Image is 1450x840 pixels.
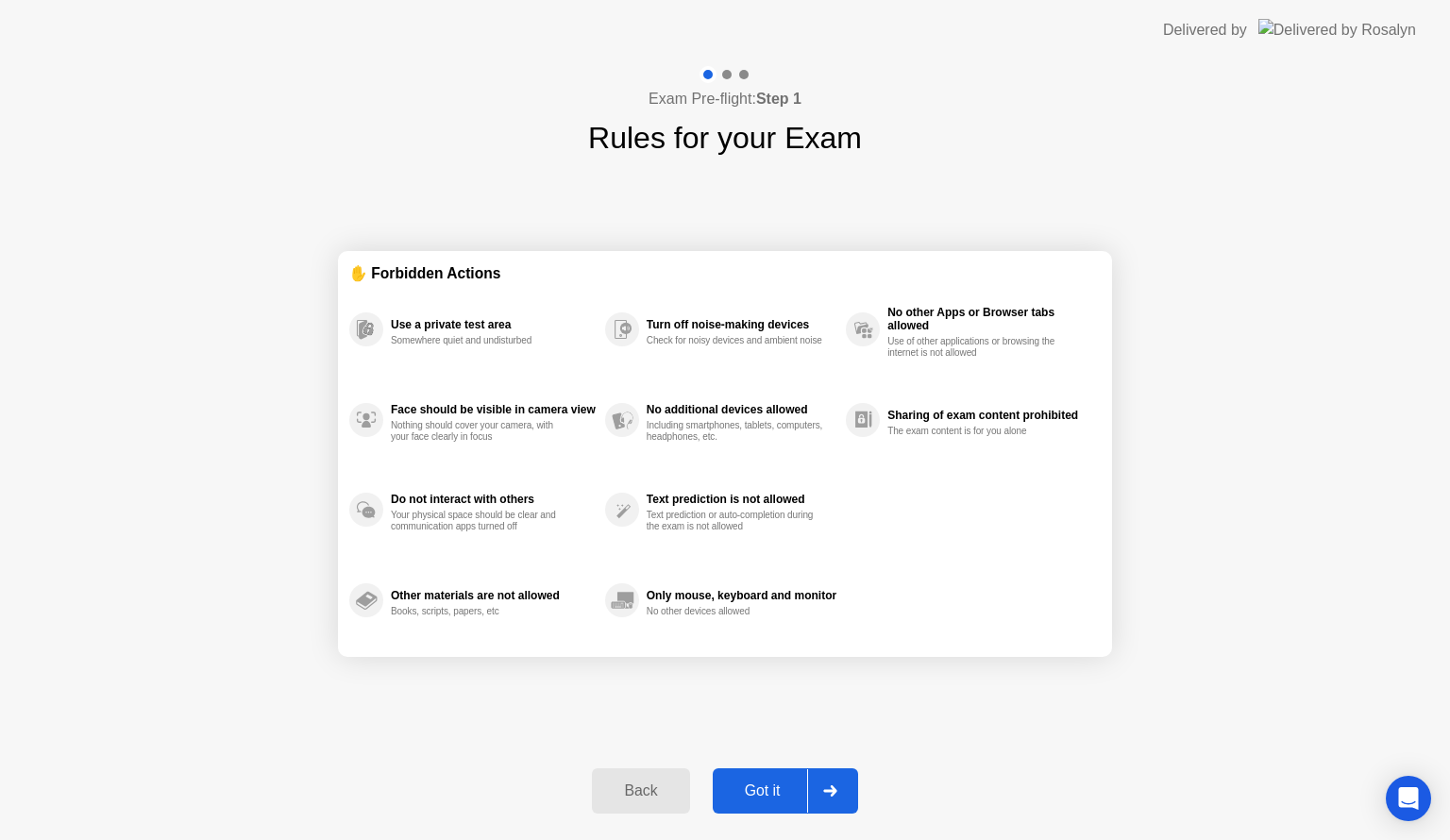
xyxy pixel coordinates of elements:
[647,493,836,506] div: Text prediction is not allowed
[598,782,683,799] div: Back
[647,420,825,443] div: Including smartphones, tablets, computers, headphones, etc.
[391,335,569,346] div: Somewhere quiet and undisturbed
[1163,19,1247,42] div: Delivered by
[647,318,836,331] div: Turn off noise-making devices
[647,589,836,602] div: Only mouse, keyboard and monitor
[1386,776,1431,821] div: Open Intercom Messenger
[391,403,596,416] div: Face should be visible in camera view
[756,91,801,107] b: Step 1
[887,336,1066,359] div: Use of other applications or browsing the internet is not allowed
[887,409,1091,422] div: Sharing of exam content prohibited
[592,768,689,814] button: Back
[1258,19,1416,41] img: Delivered by Rosalyn
[647,335,825,346] div: Check for noisy devices and ambient noise
[391,420,569,443] div: Nothing should cover your camera, with your face clearly in focus
[647,403,836,416] div: No additional devices allowed
[349,262,1101,284] div: ✋ Forbidden Actions
[588,115,862,160] h1: Rules for your Exam
[887,426,1066,437] div: The exam content is for you alone
[887,306,1091,332] div: No other Apps or Browser tabs allowed
[391,589,596,602] div: Other materials are not allowed
[718,782,807,799] div: Got it
[391,493,596,506] div: Do not interact with others
[391,318,596,331] div: Use a private test area
[391,606,569,617] div: Books, scripts, papers, etc
[713,768,858,814] button: Got it
[391,510,569,532] div: Your physical space should be clear and communication apps turned off
[647,510,825,532] div: Text prediction or auto-completion during the exam is not allowed
[647,606,825,617] div: No other devices allowed
[649,88,801,110] h4: Exam Pre-flight:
